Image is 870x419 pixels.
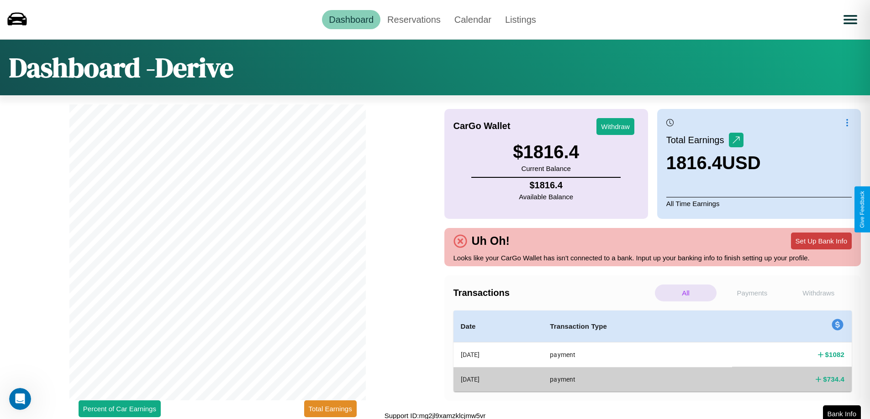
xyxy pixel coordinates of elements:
button: Total Earnings [304,400,357,417]
p: Looks like your CarGo Wallet has isn't connected to a bank. Input up your banking info to finish ... [453,252,852,264]
p: Available Balance [519,191,573,203]
button: Withdraw [596,118,634,135]
button: Open menu [838,7,863,32]
h4: $ 1082 [825,350,844,359]
p: Total Earnings [666,132,729,148]
h4: CarGo Wallet [453,121,511,131]
h3: 1816.4 USD [666,153,761,173]
a: Calendar [448,10,498,29]
a: Listings [498,10,543,29]
h3: $ 1816.4 [513,142,579,162]
h4: $ 1816.4 [519,180,573,191]
p: Withdraws [788,285,849,301]
th: [DATE] [453,342,543,367]
p: Payments [721,285,783,301]
h1: Dashboard - Derive [9,49,233,86]
button: Set Up Bank Info [791,233,852,249]
a: Dashboard [322,10,380,29]
iframe: Intercom live chat [9,388,31,410]
h4: Date [461,321,536,332]
th: payment [543,367,732,391]
h4: Transaction Type [550,321,725,332]
p: All [655,285,717,301]
h4: Transactions [453,288,653,298]
table: simple table [453,310,852,392]
th: [DATE] [453,367,543,391]
h4: $ 734.4 [823,374,844,384]
th: payment [543,342,732,367]
a: Reservations [380,10,448,29]
p: Current Balance [513,162,579,175]
div: Give Feedback [859,191,865,228]
button: Percent of Car Earnings [79,400,161,417]
p: All Time Earnings [666,197,852,210]
h4: Uh Oh! [467,234,514,248]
